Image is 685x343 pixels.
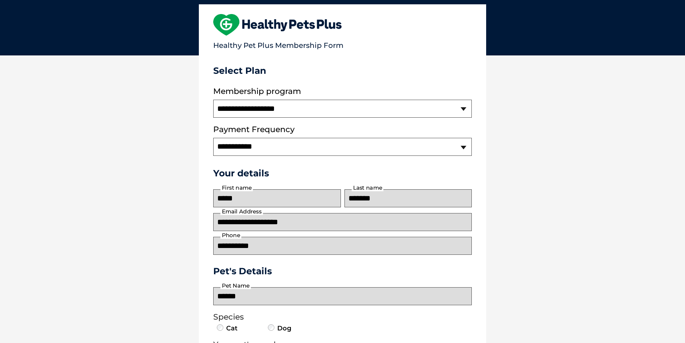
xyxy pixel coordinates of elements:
[213,87,472,96] label: Membership program
[213,312,472,322] legend: Species
[352,185,383,191] label: Last name
[220,232,241,239] label: Phone
[213,38,472,50] p: Healthy Pet Plus Membership Form
[213,14,342,36] img: heart-shape-hpp-logo-large.png
[210,266,475,276] h3: Pet's Details
[213,168,472,179] h3: Your details
[213,65,472,76] h3: Select Plan
[220,208,263,215] label: Email Address
[213,125,294,134] label: Payment Frequency
[220,185,253,191] label: First name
